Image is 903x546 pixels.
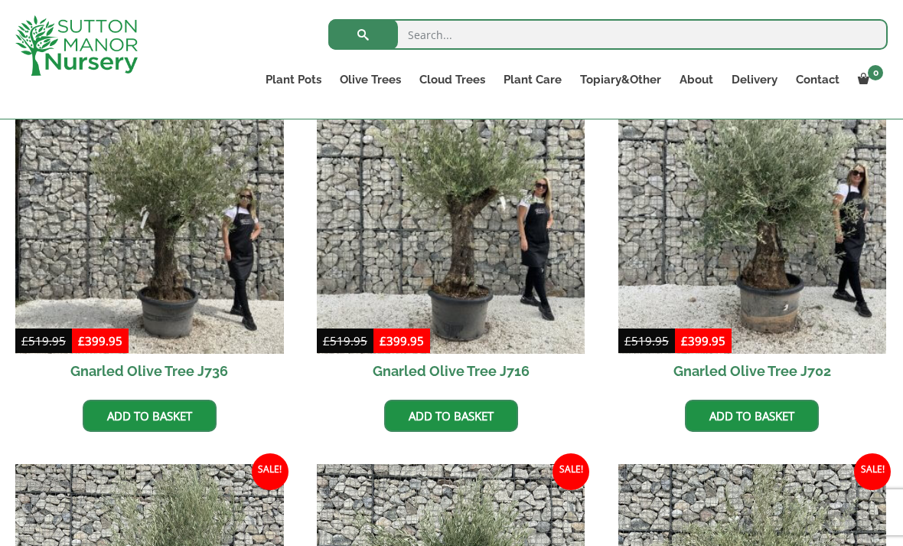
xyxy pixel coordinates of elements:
[317,85,585,354] img: Gnarled Olive Tree J716
[15,15,138,76] img: logo
[624,333,669,348] bdi: 519.95
[15,85,284,354] img: Gnarled Olive Tree J736
[323,333,330,348] span: £
[868,65,883,80] span: 0
[252,453,289,490] span: Sale!
[553,453,589,490] span: Sale!
[618,354,887,388] h2: Gnarled Olive Tree J702
[384,400,518,432] a: Add to basket: “Gnarled Olive Tree J716”
[571,69,670,90] a: Topiary&Other
[78,333,122,348] bdi: 399.95
[21,333,28,348] span: £
[317,354,585,388] h2: Gnarled Olive Tree J716
[618,85,887,388] a: Sale! Gnarled Olive Tree J702
[317,85,585,388] a: Sale! Gnarled Olive Tree J716
[624,333,631,348] span: £
[83,400,217,432] a: Add to basket: “Gnarled Olive Tree J736”
[15,85,284,388] a: Sale! Gnarled Olive Tree J736
[618,85,887,354] img: Gnarled Olive Tree J702
[670,69,722,90] a: About
[380,333,424,348] bdi: 399.95
[854,453,891,490] span: Sale!
[328,19,888,50] input: Search...
[722,69,787,90] a: Delivery
[494,69,571,90] a: Plant Care
[410,69,494,90] a: Cloud Trees
[256,69,331,90] a: Plant Pots
[331,69,410,90] a: Olive Trees
[681,333,688,348] span: £
[787,69,849,90] a: Contact
[681,333,725,348] bdi: 399.95
[21,333,66,348] bdi: 519.95
[323,333,367,348] bdi: 519.95
[78,333,85,348] span: £
[849,69,888,90] a: 0
[380,333,386,348] span: £
[15,354,284,388] h2: Gnarled Olive Tree J736
[685,400,819,432] a: Add to basket: “Gnarled Olive Tree J702”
